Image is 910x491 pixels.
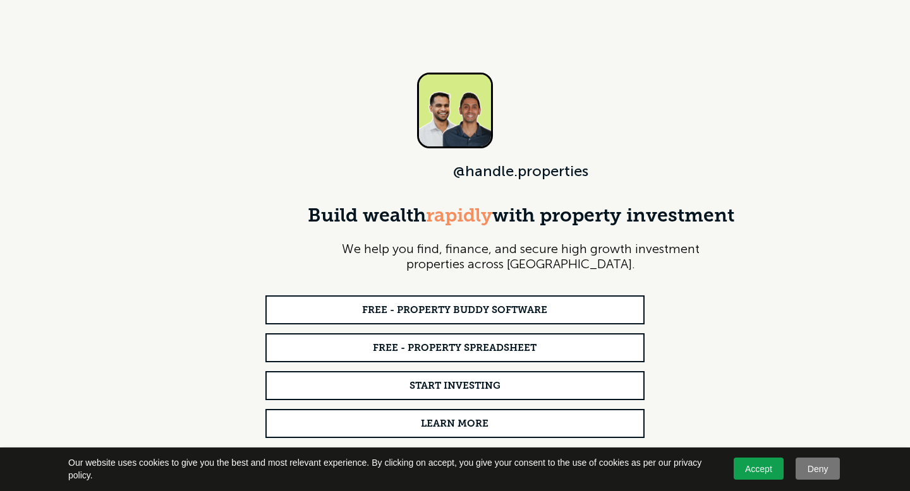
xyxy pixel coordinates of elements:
a: Accept [734,458,784,480]
a: FREE - PROPERTY SPREADSHEET [265,333,645,362]
h1: @handle.properties [453,157,588,185]
strong: START INVESTING [409,381,500,391]
p: We help you find, finance, and secure high growth investment properties across [GEOGRAPHIC_DATA]. [318,241,723,271]
a: START INVESTING [265,371,645,400]
a: FREE - PROPERTY BUDDY SOFTWARE [265,295,645,324]
strong: LEARN MORE [421,419,488,429]
a: Deny [796,458,840,480]
p: Build wealth with property investment [308,203,734,231]
a: LEARN MORE [265,409,645,438]
span: Our website uses cookies to give you the best and most relevant experience. By clicking on accept... [68,456,717,482]
strong: FREE - PROPERTY BUDDY SOFTWARE [362,305,547,316]
span: rapidly [426,207,492,227]
strong: FREE - PROPERTY SPREADSHEET [373,343,537,353]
